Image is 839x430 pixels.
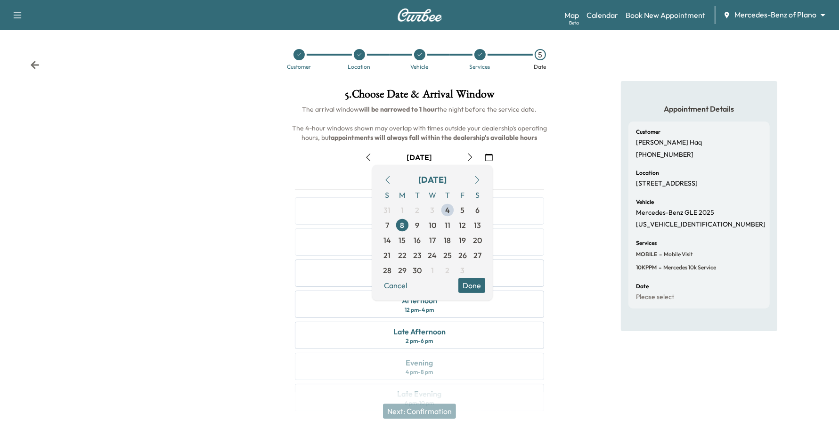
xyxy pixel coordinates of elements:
div: Date [534,64,546,70]
h1: 5 . Choose Date & Arrival Window [287,89,552,105]
p: Please select [636,293,674,301]
span: 11 [445,219,450,231]
span: 27 [474,250,482,261]
span: S [380,187,395,203]
div: 2 pm - 6 pm [406,337,433,345]
span: 17 [429,235,436,246]
span: 2 [446,265,450,276]
div: Late Afternoon [393,326,446,337]
span: 3 [431,204,435,216]
span: 16 [414,235,421,246]
img: Curbee Logo [397,8,442,22]
h6: Location [636,170,659,176]
span: 10KPPM [636,264,657,271]
div: Services [470,64,490,70]
span: 7 [385,219,389,231]
span: M [395,187,410,203]
div: Customer [287,64,311,70]
span: 8 [400,219,405,231]
span: 31 [384,204,391,216]
span: T [410,187,425,203]
span: 3 [461,265,465,276]
span: 30 [413,265,422,276]
div: Location [348,64,371,70]
span: 15 [399,235,406,246]
span: S [470,187,485,203]
h6: Vehicle [636,199,654,205]
p: [PHONE_NUMBER] [636,151,693,159]
span: 5 [461,204,465,216]
div: Beta [569,19,579,26]
div: 5 [535,49,546,60]
span: 29 [398,265,407,276]
h6: Customer [636,129,660,135]
span: W [425,187,440,203]
a: Calendar [586,9,618,21]
span: 1 [401,204,404,216]
span: - [657,250,662,259]
span: 12 [459,219,466,231]
span: Mercedes-Benz of Plano [734,9,816,20]
div: 12 pm - 4 pm [405,306,434,314]
span: MOBILE [636,251,657,258]
button: Cancel [380,278,412,293]
span: 24 [428,250,437,261]
span: 18 [444,235,451,246]
p: [STREET_ADDRESS] [636,179,698,188]
span: 26 [458,250,467,261]
span: - [657,263,661,272]
span: The arrival window the night before the service date. The 4-hour windows shown may overlap with t... [292,105,548,142]
h5: Appointment Details [628,104,770,114]
h6: Services [636,240,657,246]
button: Done [458,278,485,293]
p: [US_VEHICLE_IDENTIFICATION_NUMBER] [636,220,766,229]
span: 21 [384,250,391,261]
span: 10 [429,219,436,231]
p: [PERSON_NAME] Haq [636,138,702,147]
span: 13 [474,219,481,231]
h6: Date [636,284,649,289]
span: 28 [383,265,391,276]
b: appointments will always fall within the dealership's available hours [331,133,537,142]
div: Back [30,60,40,70]
div: [DATE] [407,152,432,162]
span: 9 [415,219,420,231]
span: Mobile Visit [662,251,693,258]
span: 20 [473,235,482,246]
span: Mercedes 10k Service [661,264,716,271]
span: 4 [445,204,450,216]
span: 1 [431,265,434,276]
div: [DATE] [418,173,447,187]
span: 19 [459,235,466,246]
div: Vehicle [411,64,429,70]
span: 14 [383,235,391,246]
p: Mercedes-Benz GLE 2025 [636,209,714,217]
a: MapBeta [564,9,579,21]
span: 6 [476,204,480,216]
span: 2 [415,204,420,216]
span: 22 [398,250,407,261]
span: 25 [443,250,452,261]
span: F [455,187,470,203]
span: T [440,187,455,203]
span: 23 [413,250,422,261]
b: will be narrowed to 1 hour [359,105,437,114]
a: Book New Appointment [626,9,705,21]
